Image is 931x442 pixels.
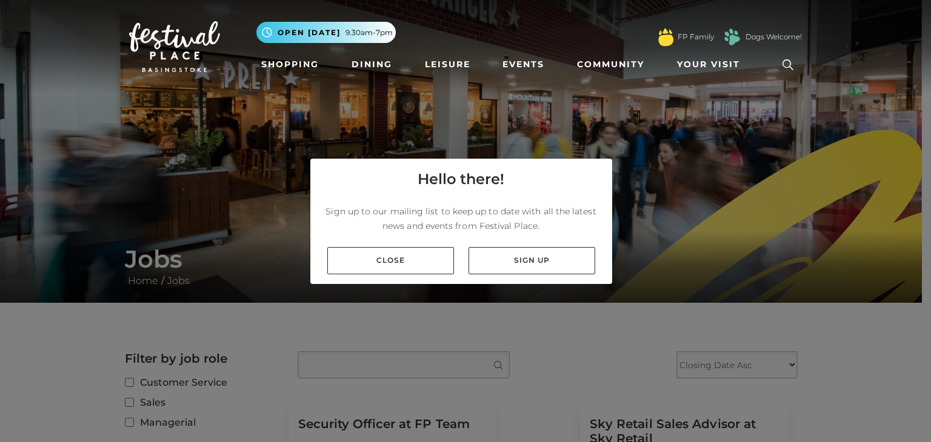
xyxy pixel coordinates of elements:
a: FP Family [678,31,714,42]
img: Festival Place Logo [129,21,220,72]
a: Dining [347,53,397,76]
a: Your Visit [672,53,751,76]
span: Open [DATE] [278,27,341,38]
span: Your Visit [677,58,740,71]
a: Shopping [256,53,324,76]
button: Open [DATE] 9.30am-7pm [256,22,396,43]
a: Sign up [469,247,595,274]
span: 9.30am-7pm [345,27,393,38]
a: Close [327,247,454,274]
p: Sign up to our mailing list to keep up to date with all the latest news and events from Festival ... [320,204,602,233]
h4: Hello there! [418,168,504,190]
a: Dogs Welcome! [746,31,802,42]
a: Events [498,53,549,76]
a: Community [572,53,649,76]
a: Leisure [420,53,475,76]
